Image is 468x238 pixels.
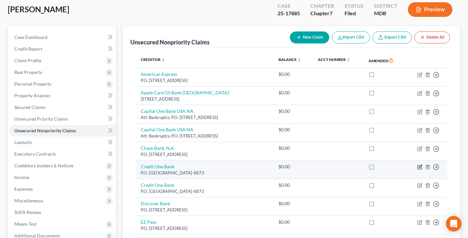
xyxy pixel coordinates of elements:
div: Att: Bankruptcy P.O. [STREET_ADDRESS] [141,114,268,121]
span: Means Test [14,221,37,227]
a: Unsecured Priority Claims [9,113,116,125]
a: Credit Report [9,43,116,55]
span: Miscellaneous [14,198,43,203]
button: Import CSV [332,31,370,43]
div: $0.00 [279,126,307,133]
span: SOFA Review [14,209,41,215]
div: $0.00 [279,200,307,207]
a: Lawsuits [9,137,116,148]
a: Case Dashboard [9,31,116,43]
div: P.O. [STREET_ADDRESS] [141,77,268,84]
a: Credit One Bank [141,164,174,169]
a: Balance unfold_more [279,57,301,62]
i: unfold_more [346,58,350,62]
span: Personal Property [14,81,51,87]
a: Executory Contracts [9,148,116,160]
div: Case [278,2,300,10]
div: Att: Bankruptcy P.O. [STREET_ADDRESS] [141,133,268,139]
a: Capital One Bank USA NA [141,127,193,132]
span: [PERSON_NAME] [8,5,69,14]
span: Client Profile [14,58,41,63]
a: Discover Bank [141,201,170,206]
button: Preview [408,2,452,17]
span: Codebtors Insiders & Notices [14,163,73,168]
div: P.O. [STREET_ADDRESS] [141,225,268,232]
a: SOFA Review [9,207,116,218]
a: Unsecured Nonpriority Claims [9,125,116,137]
span: Unsecured Nonpriority Claims [14,128,76,133]
div: District [374,2,397,10]
a: Export CSV [372,31,412,43]
span: Unsecured Priority Claims [14,116,68,122]
div: P.O. [STREET_ADDRESS] [141,207,268,213]
div: $0.00 [279,219,307,225]
span: Credit Report [14,46,42,52]
a: Creditor unfold_more [141,57,165,62]
a: EZ Pass [141,219,156,225]
div: Chapter [310,10,334,17]
a: Acct Number unfold_more [318,57,350,62]
a: Apple Card GS Bank [GEOGRAPHIC_DATA] [141,90,229,95]
div: P.O. [GEOGRAPHIC_DATA]-8873 [141,188,268,195]
span: 7 [330,10,332,16]
a: Chase Bank, N.A. [141,145,175,151]
a: Credit One Bank [141,182,174,188]
span: Secured Claims [14,104,45,110]
div: Status [344,2,364,10]
span: Executory Contracts [14,151,56,157]
div: $0.00 [279,71,307,77]
i: unfold_more [161,58,165,62]
span: Income [14,174,29,180]
div: $0.00 [279,163,307,170]
div: $0.00 [279,182,307,188]
a: Secured Claims [9,101,116,113]
a: Property Analysis [9,90,116,101]
div: Filed [344,10,364,17]
span: Expenses [14,186,33,192]
span: Lawsuits [14,139,32,145]
div: Chapter [310,2,334,10]
div: 25-17885 [278,10,300,17]
a: Capital One Bank USA NA [141,108,193,114]
div: MDB [374,10,397,17]
div: Open Intercom Messenger [446,216,461,232]
span: Real Property [14,69,42,75]
div: $0.00 [279,108,307,114]
span: Case Dashboard [14,34,47,40]
th: Amended [363,53,405,68]
div: $0.00 [279,89,307,96]
div: Unsecured Nonpriority Claims [130,38,210,46]
span: Property Analysis [14,93,50,98]
button: Delete All [414,31,450,43]
i: unfold_more [297,58,301,62]
div: $0.00 [279,145,307,151]
button: New Claim [290,31,329,43]
div: P.O. [STREET_ADDRESS] [141,151,268,158]
div: [STREET_ADDRESS] [141,96,268,102]
a: American Express [141,71,177,77]
div: P.O. [GEOGRAPHIC_DATA]-8873 [141,170,268,176]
